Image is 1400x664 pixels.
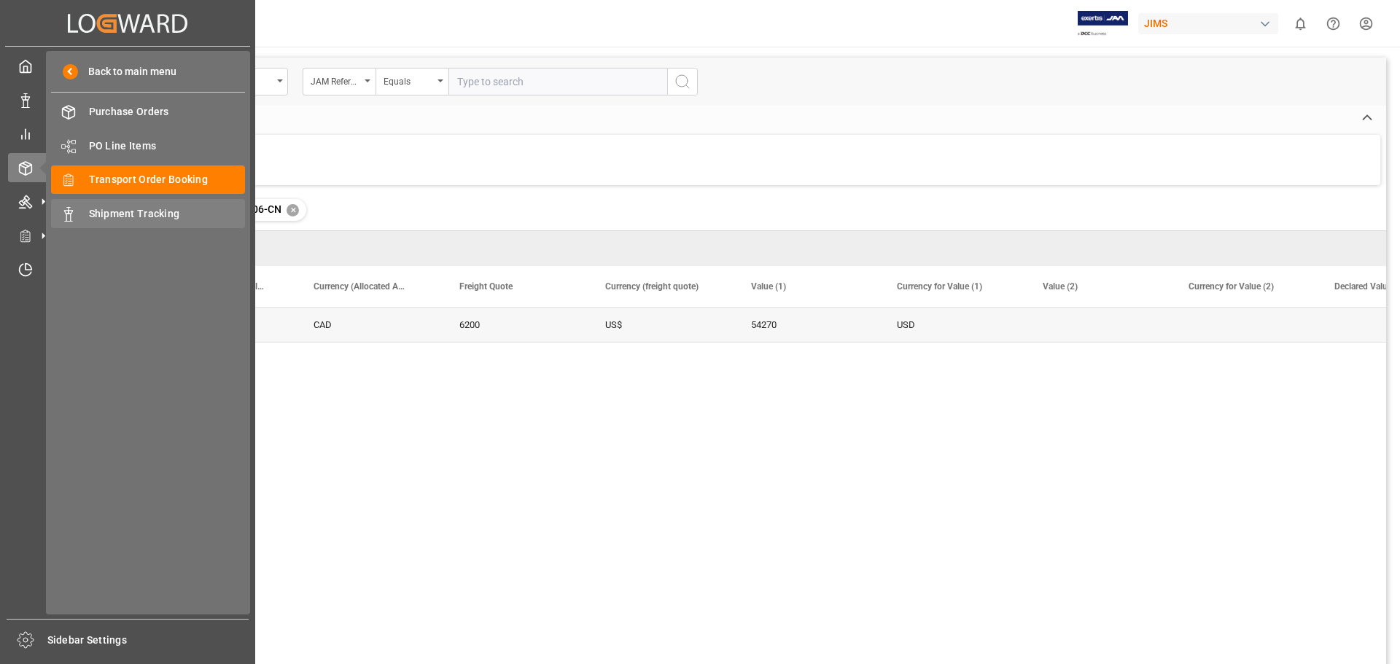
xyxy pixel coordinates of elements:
div: JIMS [1138,13,1278,34]
button: JIMS [1138,9,1284,37]
a: PO Line Items [51,131,245,160]
span: Currency for Value (2) [1189,281,1274,292]
span: Currency for Value (1) [897,281,982,292]
button: open menu [376,68,448,95]
span: Currency (Allocated Amounts) [314,281,411,292]
a: Data Management [8,85,247,114]
span: PO Line Items [89,138,246,154]
button: open menu [303,68,376,95]
div: 6200 [442,308,588,342]
div: 54270 [734,308,879,342]
a: My Cockpit [8,52,247,80]
input: Type to search [448,68,667,95]
span: Freight Quote [459,281,513,292]
span: Value (2) [1043,281,1078,292]
button: search button [667,68,698,95]
div: USD [879,308,1025,342]
span: Transport Order Booking [89,172,246,187]
span: Currency (freight quote) [605,281,699,292]
div: CAD [296,308,442,342]
span: Declared Value [1334,281,1392,292]
img: Exertis%20JAM%20-%20Email%20Logo.jpg_1722504956.jpg [1078,11,1128,36]
button: show 0 new notifications [1284,7,1317,40]
div: US$ [588,308,734,342]
span: Value (1) [751,281,786,292]
a: Transport Order Booking [51,165,245,194]
button: Help Center [1317,7,1350,40]
div: ✕ [287,204,299,216]
a: Timeslot Management V2 [8,255,247,284]
span: Sidebar Settings [47,633,249,648]
span: Shipment Tracking [89,206,246,222]
a: Shipment Tracking [51,199,245,227]
a: Purchase Orders [51,98,245,126]
span: Purchase Orders [89,104,246,120]
div: Equals [384,71,433,88]
span: Back to main menu [78,64,176,79]
div: JAM Reference Number [311,71,360,88]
